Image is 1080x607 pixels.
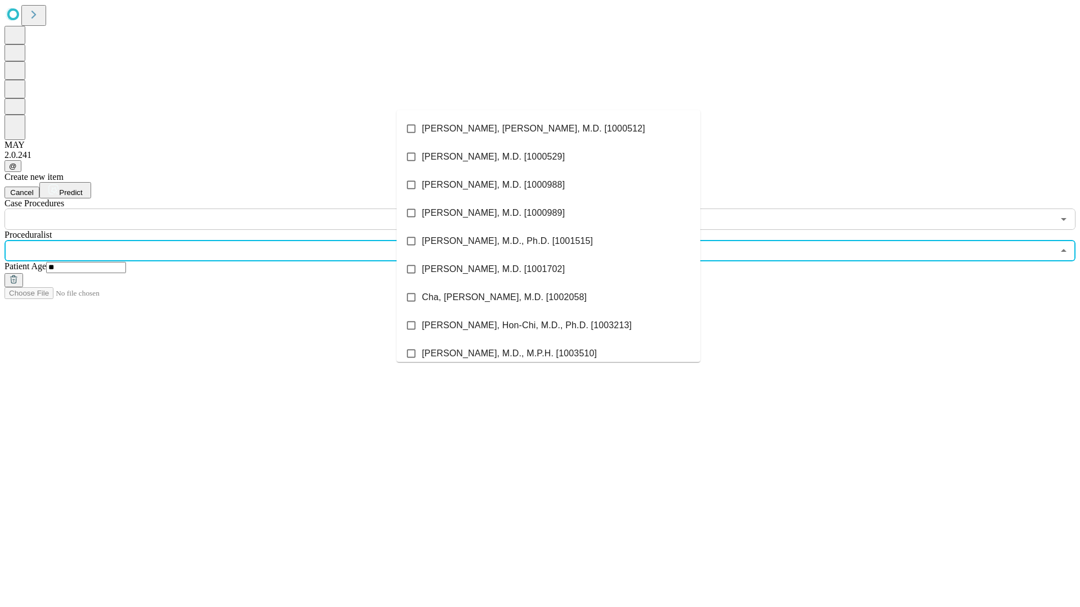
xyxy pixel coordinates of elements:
[422,178,565,192] span: [PERSON_NAME], M.D. [1000988]
[4,198,64,208] span: Scheduled Procedure
[422,291,587,304] span: Cha, [PERSON_NAME], M.D. [1002058]
[4,230,52,239] span: Proceduralist
[422,122,645,135] span: [PERSON_NAME], [PERSON_NAME], M.D. [1000512]
[422,150,565,164] span: [PERSON_NAME], M.D. [1000529]
[422,234,593,248] span: [PERSON_NAME], M.D., Ph.D. [1001515]
[59,188,82,197] span: Predict
[4,187,39,198] button: Cancel
[1056,243,1072,259] button: Close
[4,172,64,182] span: Create new item
[39,182,91,198] button: Predict
[422,206,565,220] span: [PERSON_NAME], M.D. [1000989]
[422,319,632,332] span: [PERSON_NAME], Hon-Chi, M.D., Ph.D. [1003213]
[10,188,34,197] span: Cancel
[9,162,17,170] span: @
[4,261,46,271] span: Patient Age
[4,140,1075,150] div: MAY
[4,150,1075,160] div: 2.0.241
[4,160,21,172] button: @
[422,347,597,360] span: [PERSON_NAME], M.D., M.P.H. [1003510]
[1056,211,1072,227] button: Open
[422,262,565,276] span: [PERSON_NAME], M.D. [1001702]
